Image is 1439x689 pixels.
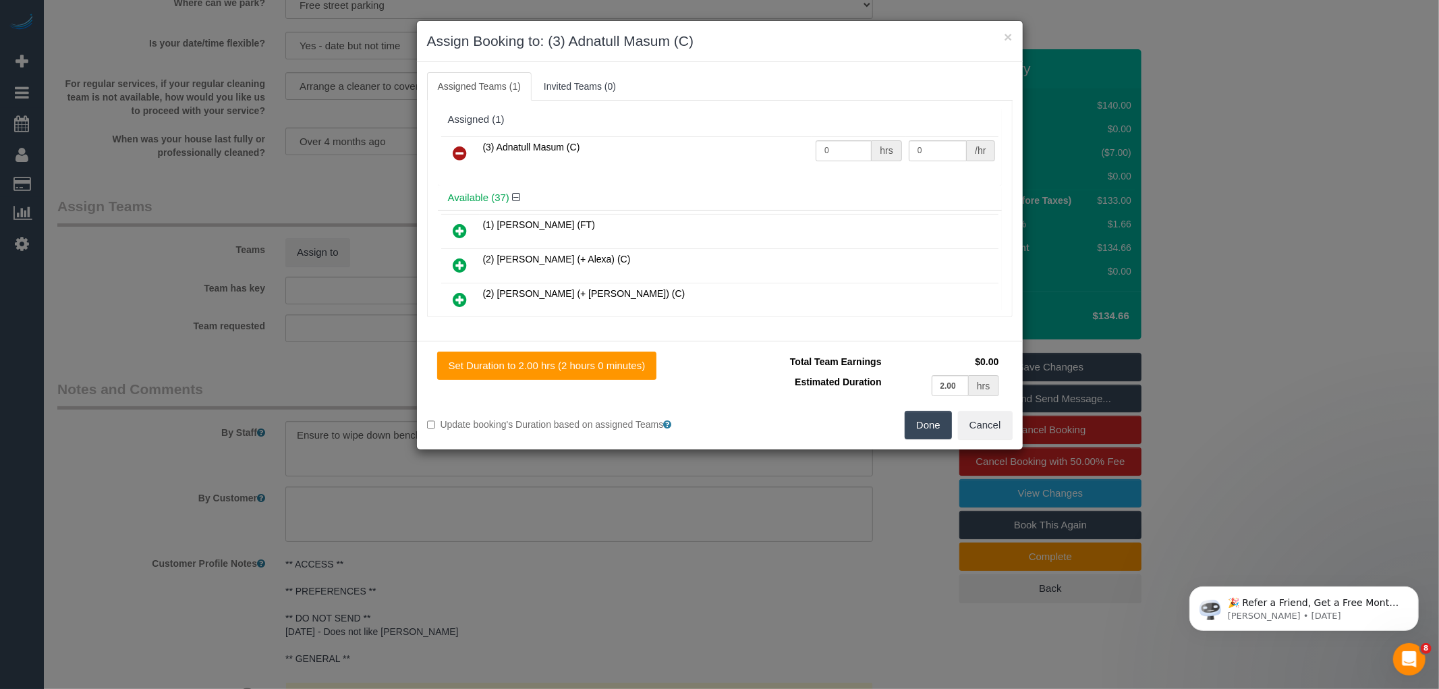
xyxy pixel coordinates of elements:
[448,192,992,204] h4: Available (37)
[427,31,1013,51] h3: Assign Booking to: (3) Adnatull Masum (C)
[483,254,631,265] span: (2) [PERSON_NAME] (+ Alexa) (C)
[59,39,231,184] span: 🎉 Refer a Friend, Get a Free Month! 🎉 Love Automaid? Share the love! When you refer a friend who ...
[1004,30,1012,44] button: ×
[885,352,1003,372] td: $0.00
[427,72,532,101] a: Assigned Teams (1)
[483,288,685,299] span: (2) [PERSON_NAME] (+ [PERSON_NAME]) (C)
[1169,558,1439,653] iframe: Intercom notifications message
[483,142,580,153] span: (3) Adnatull Masum (C)
[795,377,881,387] span: Estimated Duration
[958,411,1013,439] button: Cancel
[427,420,436,429] input: Update booking's Duration based on assigned Teams
[437,352,657,380] button: Set Duration to 2.00 hrs (2 hours 0 minutes)
[730,352,885,372] td: Total Team Earnings
[905,411,952,439] button: Done
[533,72,627,101] a: Invited Teams (0)
[969,375,998,396] div: hrs
[967,140,994,161] div: /hr
[1393,643,1426,676] iframe: Intercom live chat
[427,418,710,431] label: Update booking's Duration based on assigned Teams
[872,140,901,161] div: hrs
[1421,643,1432,654] span: 8
[59,52,233,64] p: Message from Ellie, sent 5d ago
[483,219,595,230] span: (1) [PERSON_NAME] (FT)
[448,114,992,126] div: Assigned (1)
